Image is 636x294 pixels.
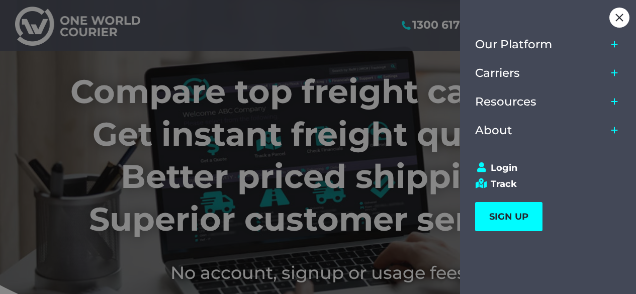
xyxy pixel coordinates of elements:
[475,202,542,231] a: SIGN UP
[609,8,629,28] div: Close
[475,38,552,51] span: Our Platform
[475,116,607,145] a: About
[475,87,607,116] a: Resources
[475,95,536,109] span: Resources
[475,178,612,189] a: Track
[475,124,512,137] span: About
[475,66,520,80] span: Carriers
[475,59,607,87] a: Carriers
[489,211,528,222] span: SIGN UP
[475,162,612,173] a: Login
[475,30,607,59] a: Our Platform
